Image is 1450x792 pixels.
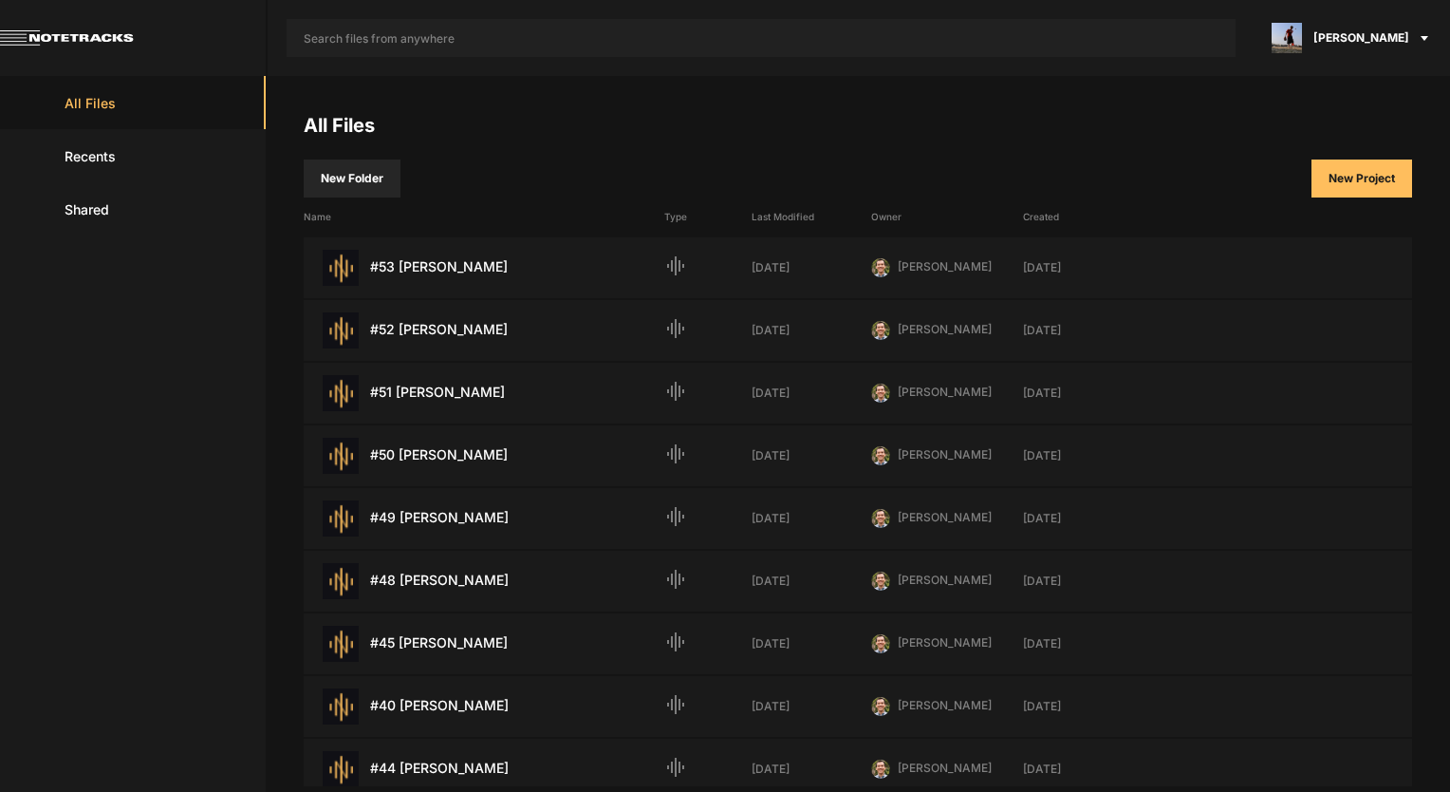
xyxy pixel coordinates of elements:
[1023,259,1143,276] div: [DATE]
[1023,385,1143,402] div: [DATE]
[752,510,871,527] div: [DATE]
[898,573,992,587] span: [PERSON_NAME]
[898,761,992,775] span: [PERSON_NAME]
[323,312,359,349] img: star-track.png
[664,631,687,653] mat-icon: Audio
[664,255,687,277] mat-icon: Audio
[304,688,664,725] div: #40 [PERSON_NAME]
[871,258,890,277] img: 424769395311cb87e8bb3f69157a6d24
[898,322,992,336] span: [PERSON_NAME]
[752,322,871,339] div: [DATE]
[871,384,890,403] img: 424769395311cb87e8bb3f69157a6d24
[304,160,400,198] button: New Folder
[304,375,664,411] div: #51 [PERSON_NAME]
[1272,23,1302,53] img: ACg8ocJ5zrP0c3SJl5dKscm-Goe6koz8A9fWD7dpguHuX8DX5VIxymM=s96-c
[664,210,752,224] div: Type
[287,19,1236,57] input: Search files from anywhere
[898,510,992,524] span: [PERSON_NAME]
[664,756,687,779] mat-icon: Audio
[304,563,664,599] div: #48 [PERSON_NAME]
[1313,29,1409,47] span: [PERSON_NAME]
[898,635,992,650] span: [PERSON_NAME]
[664,380,687,403] mat-icon: Audio
[323,626,359,662] img: star-track.png
[664,505,687,528] mat-icon: Audio
[1023,573,1143,590] div: [DATE]
[752,385,871,402] div: [DATE]
[752,447,871,464] div: [DATE]
[752,573,871,590] div: [DATE]
[323,438,359,474] img: star-track.png
[752,635,871,652] div: [DATE]
[1023,635,1143,652] div: [DATE]
[1023,510,1143,527] div: [DATE]
[1329,171,1395,185] span: New Project
[1023,322,1143,339] div: [DATE]
[871,634,890,653] img: 424769395311cb87e8bb3f69157a6d24
[1023,761,1143,778] div: [DATE]
[304,500,664,537] div: #49 [PERSON_NAME]
[871,572,890,591] img: 424769395311cb87e8bb3f69157a6d24
[871,697,890,716] img: 424769395311cb87e8bb3f69157a6d24
[871,509,890,528] img: 424769395311cb87e8bb3f69157a6d24
[898,447,992,462] span: [PERSON_NAME]
[1311,160,1412,198] button: New Project
[304,250,664,286] div: #53 [PERSON_NAME]
[323,500,359,537] img: star-track.png
[752,698,871,715] div: [DATE]
[898,259,992,273] span: [PERSON_NAME]
[898,385,992,399] span: [PERSON_NAME]
[664,317,687,340] mat-icon: Audio
[304,114,375,137] a: All Files
[323,688,359,725] img: star-track.png
[323,563,359,599] img: star-track.png
[871,760,890,779] img: 424769395311cb87e8bb3f69157a6d24
[1023,210,1143,224] div: Created
[752,761,871,778] div: [DATE]
[664,693,687,716] mat-icon: Audio
[323,375,359,411] img: star-track.png
[664,443,687,465] mat-icon: Audio
[871,321,890,340] img: 424769395311cb87e8bb3f69157a6d24
[871,210,1023,224] div: Owner
[304,751,664,787] div: #44 [PERSON_NAME]
[304,312,664,349] div: #52 [PERSON_NAME]
[323,250,359,286] img: star-track.png
[323,751,359,787] img: star-track.png
[1023,698,1143,715] div: [DATE]
[871,446,890,465] img: 424769395311cb87e8bb3f69157a6d24
[304,210,664,224] div: Name
[304,438,664,474] div: #50 [PERSON_NAME]
[752,210,871,224] div: Last Modified
[664,568,687,591] mat-icon: Audio
[898,698,992,712] span: [PERSON_NAME]
[1023,447,1143,464] div: [DATE]
[752,259,871,276] div: [DATE]
[304,626,664,662] div: #45 [PERSON_NAME]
